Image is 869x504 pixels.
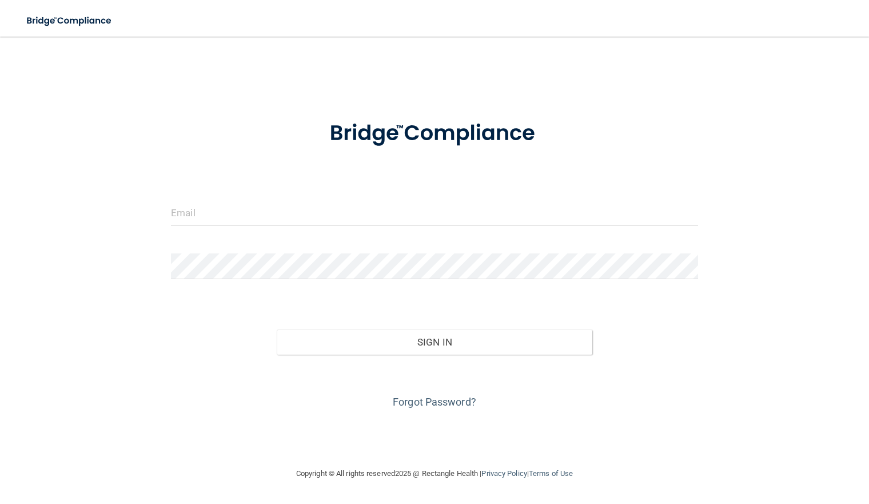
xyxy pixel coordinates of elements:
[277,330,593,355] button: Sign In
[17,9,122,33] img: bridge_compliance_login_screen.278c3ca4.svg
[529,469,573,478] a: Terms of Use
[393,396,476,408] a: Forgot Password?
[481,469,527,478] a: Privacy Policy
[307,105,562,162] img: bridge_compliance_login_screen.278c3ca4.svg
[171,200,698,226] input: Email
[226,455,643,492] div: Copyright © All rights reserved 2025 @ Rectangle Health | |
